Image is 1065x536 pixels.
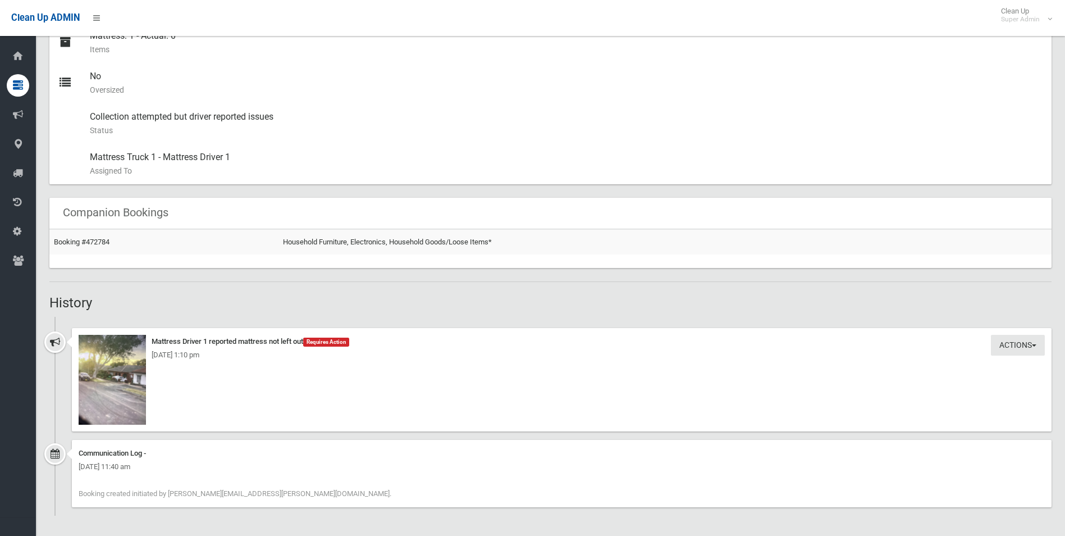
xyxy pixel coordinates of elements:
div: No [90,63,1043,103]
a: Booking #472784 [54,238,109,246]
div: Mattress Truck 1 - Mattress Driver 1 [90,144,1043,184]
h2: History [49,296,1052,310]
small: Super Admin [1001,15,1040,24]
div: Mattress Driver 1 reported mattress not left out [79,335,1045,348]
small: Items [90,43,1043,56]
div: Mattress: 1 - Actual: 0 [90,22,1043,63]
img: image.jpg [79,335,146,425]
header: Companion Bookings [49,202,182,224]
small: Status [90,124,1043,137]
small: Oversized [90,83,1043,97]
small: Assigned To [90,164,1043,178]
button: Actions [991,335,1045,356]
div: [DATE] 1:10 pm [79,348,1045,362]
div: Collection attempted but driver reported issues [90,103,1043,144]
span: Requires Action [303,338,349,347]
div: Communication Log - [79,447,1045,460]
div: [DATE] 11:40 am [79,460,1045,474]
span: Clean Up ADMIN [11,12,80,23]
span: Clean Up [995,7,1051,24]
td: Household Furniture, Electronics, Household Goods/Loose Items* [278,229,1052,255]
span: Booking created initiated by [PERSON_NAME][EMAIL_ADDRESS][PERSON_NAME][DOMAIN_NAME]. [79,489,391,498]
